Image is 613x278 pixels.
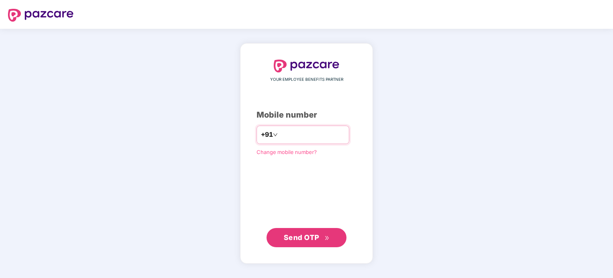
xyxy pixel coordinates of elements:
[324,236,330,241] span: double-right
[273,132,278,137] span: down
[257,149,317,155] a: Change mobile number?
[274,60,339,72] img: logo
[257,109,356,121] div: Mobile number
[267,228,346,247] button: Send OTPdouble-right
[270,76,343,83] span: YOUR EMPLOYEE BENEFITS PARTNER
[8,9,74,22] img: logo
[261,130,273,140] span: +91
[284,233,319,242] span: Send OTP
